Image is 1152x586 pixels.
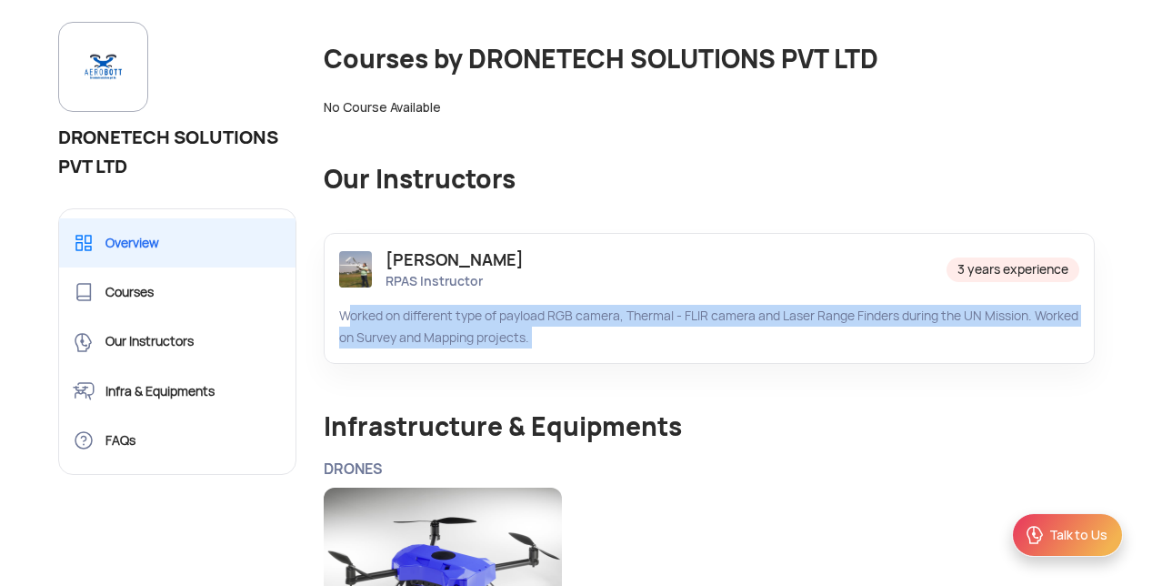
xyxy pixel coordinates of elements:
[1024,524,1046,546] img: ic_Support.svg
[59,268,296,317] a: Courses
[59,317,296,366] a: Our Instructors
[386,272,524,290] div: RPAS Instructor
[339,305,1079,349] div: Worked on different type of payload RGB camera, Thermal - FLIR camera and Laser Range Finders dur...
[1049,526,1107,544] div: Talk to Us
[74,37,133,96] img: img-AEROBOTt-logo.jpg
[947,258,1079,282] div: 3 years experience
[59,218,296,268] a: Overview
[59,367,296,416] a: Infra & Equipments
[310,459,1108,480] div: DRONES
[324,42,1095,76] div: Courses by DRONETECH SOLUTIONS PVT LTD
[59,416,296,465] a: FAQs
[58,123,297,181] h1: DRONETECH SOLUTIONS PVT LTD
[324,409,1095,444] h1: Infrastructure & Equipments
[386,248,524,272] div: [PERSON_NAME]
[324,162,1095,197] div: Our Instructors
[310,98,1108,116] div: No Course Available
